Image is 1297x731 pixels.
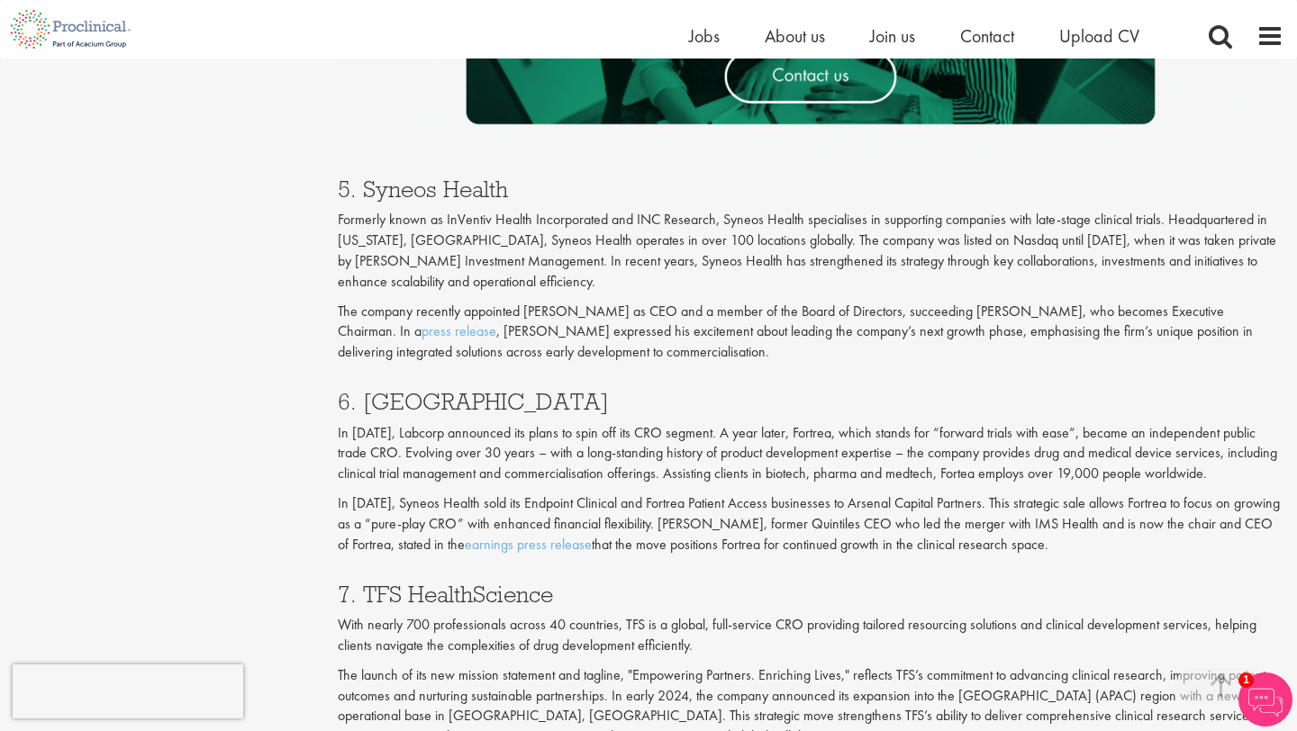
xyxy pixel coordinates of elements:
span: 1 [1238,672,1254,688]
p: In [DATE], Labcorp announced its plans to spin off its CRO segment. A year later, Fortrea, which ... [338,423,1283,485]
a: Jobs [689,24,720,48]
h3: 6. [GEOGRAPHIC_DATA] [338,390,1283,413]
a: press release [422,321,496,340]
a: Contact [960,24,1014,48]
p: The company recently appointed [PERSON_NAME] as CEO and a member of the Board of Directors, succe... [338,302,1283,364]
iframe: reCAPTCHA [13,664,243,718]
img: Chatbot [1238,672,1292,726]
p: In [DATE], Syneos Health sold its Endpoint Clinical and Fortrea Patient Access businesses to Arse... [338,493,1283,555]
a: About us [765,24,825,48]
a: Upload CV [1059,24,1139,48]
a: Join us [870,24,915,48]
h3: 7. TFS HealthScience [338,582,1283,606]
p: With nearly 700 professionals across 40 countries, TFS is a global, full-service CRO providing ta... [338,615,1283,656]
a: earnings press release [465,535,592,554]
p: Formerly known as InVentiv Health Incorporated and INC Research, Syneos Health specialises in sup... [338,210,1283,292]
h3: 5. Syneos Health [338,177,1283,201]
